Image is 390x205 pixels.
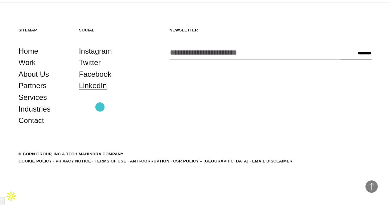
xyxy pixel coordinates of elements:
a: Terms of Use [95,159,126,163]
img: Apollo [5,190,17,202]
a: CSR POLICY – [GEOGRAPHIC_DATA] [173,159,248,163]
a: Contact [18,115,44,126]
a: Partners [18,80,47,92]
a: Home [18,45,38,57]
a: Twitter [79,57,101,68]
div: © BORN GROUP, INC A Tech Mahindra Company [18,151,124,157]
a: Email Disclaimer [252,159,293,163]
h5: Sitemap [18,27,70,33]
h5: Social [79,27,130,33]
h5: Newsletter [170,27,372,33]
a: About Us [18,68,49,80]
a: Anti-Corruption [130,159,169,163]
a: LinkedIn [79,80,107,92]
a: Industries [18,103,51,115]
a: Work [18,57,36,68]
a: Cookie Policy [18,159,52,163]
a: Services [18,92,47,103]
a: Instagram [79,45,112,57]
button: Back to Top [365,180,378,193]
a: Privacy Notice [55,159,91,163]
a: Facebook [79,68,111,80]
